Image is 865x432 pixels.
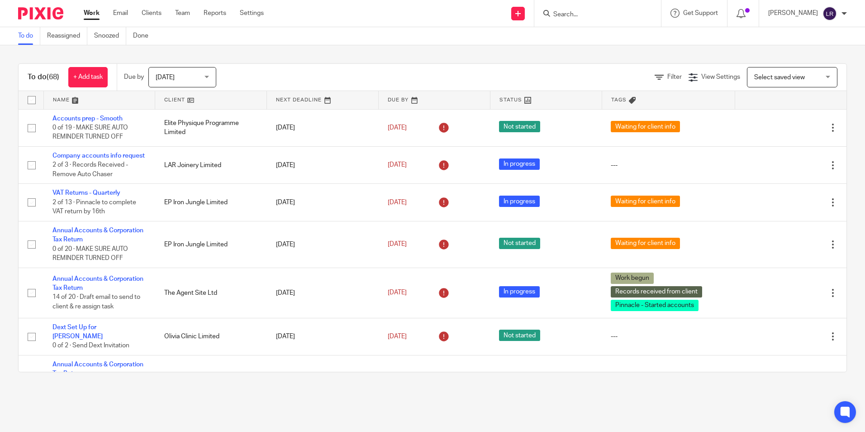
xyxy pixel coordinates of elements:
img: Pixie [18,7,63,19]
a: To do [18,27,40,45]
td: [DATE] [267,184,379,221]
td: The Agent Site Ltd [155,268,267,318]
a: Annual Accounts & Corporation Tax Return [52,361,143,377]
td: [DATE] [267,318,379,355]
td: [DATE] [267,109,379,146]
td: EP Iron Jungle Limited [155,184,267,221]
input: Search [552,11,634,19]
span: [DATE] [156,74,175,81]
a: Team [175,9,190,18]
span: Filter [667,74,682,80]
td: Olivia Clinic Limited [155,318,267,355]
span: 0 of 19 · MAKE SURE AUTO REMINDER TURNED OFF [52,125,128,140]
td: Elite Physique Programme Limited [155,109,267,146]
span: [DATE] [388,241,407,248]
td: EP Iron Jungle Limited [155,221,267,268]
h1: To do [28,72,59,82]
div: --- [611,332,726,341]
span: 2 of 3 · Records Received - Remove Auto Chaser [52,162,128,178]
span: Waiting for client info [611,238,680,249]
td: [DATE] [267,355,379,402]
td: [DATE] [267,268,379,318]
span: [DATE] [388,290,407,296]
span: Waiting for client info [611,121,680,132]
a: + Add task [68,67,108,87]
span: 0 of 2 · Send Dext Invitation [52,343,129,349]
span: Pinnacle - Started accounts [611,300,699,311]
a: Annual Accounts & Corporation Tax Return [52,227,143,243]
span: Not started [499,372,540,383]
span: 14 of 20 · Draft email to send to client & re assign task [52,294,140,310]
a: Company accounts info request [52,153,145,159]
td: [DATE] [267,221,379,268]
a: Snoozed [94,27,126,45]
span: In progress [499,158,540,170]
span: Records received from client [611,286,702,298]
span: Not started [499,121,540,132]
a: Work [84,9,100,18]
span: In progress [499,196,540,207]
a: Dext Set Up for [PERSON_NAME] [52,324,103,340]
span: 2 of 13 · Pinnacle to complete VAT return by 16th [52,199,136,215]
span: Not started [499,330,540,341]
td: LAR Joinery Limited [155,146,267,183]
a: Reassigned [47,27,87,45]
a: Email [113,9,128,18]
img: svg%3E [822,6,837,21]
span: Not started [499,238,540,249]
span: [DATE] [388,333,407,340]
a: Settings [240,9,264,18]
span: View Settings [701,74,740,80]
span: Waiting for client info [611,372,680,383]
a: Accounts prep - Smooth [52,115,123,122]
p: [PERSON_NAME] [768,9,818,18]
span: [DATE] [388,125,407,131]
a: Done [133,27,155,45]
a: Reports [204,9,226,18]
p: Due by [124,72,144,82]
span: Select saved view [754,74,805,81]
span: [DATE] [388,162,407,168]
span: In progress [499,286,540,298]
div: --- [611,161,726,170]
span: Get Support [683,10,718,16]
a: VAT Returns - Quarterly [52,190,120,196]
span: (68) [47,73,59,81]
span: Work begun [611,273,654,284]
span: Waiting for client info [611,196,680,207]
a: Annual Accounts & Corporation Tax Return [52,276,143,291]
span: Tags [611,97,627,102]
td: [DATE] [267,146,379,183]
a: Clients [142,9,162,18]
td: Fusion Networking Limited [155,355,267,402]
span: [DATE] [388,199,407,206]
span: 0 of 20 · MAKE SURE AUTO REMINDER TURNED OFF [52,246,128,262]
